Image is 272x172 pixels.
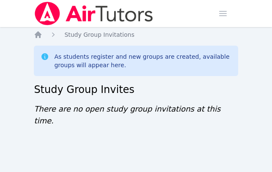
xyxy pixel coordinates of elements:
[34,83,238,96] h2: Study Group Invites
[64,31,134,38] span: Study Group Invitations
[54,52,231,69] div: As students register and new groups are created, available groups will appear here.
[34,2,154,25] img: Air Tutors
[64,30,134,39] a: Study Group Invitations
[34,30,238,39] nav: Breadcrumb
[34,104,220,125] span: There are no open study group invitations at this time.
